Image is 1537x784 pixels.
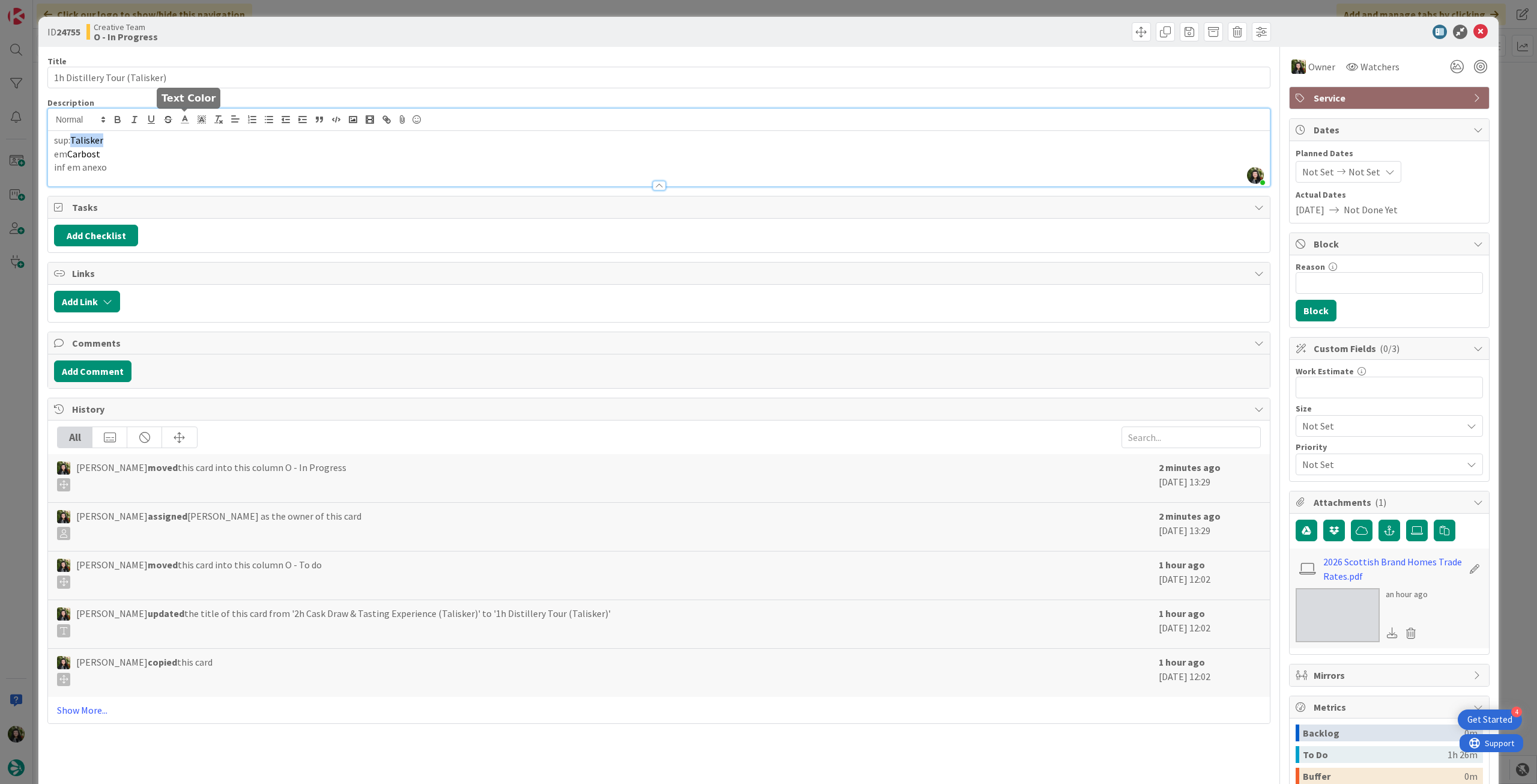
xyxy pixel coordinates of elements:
[1296,366,1354,377] label: Work Estimate
[54,133,1264,147] p: sup:
[57,607,70,621] img: BC
[47,67,1270,88] input: type card name here...
[1159,509,1261,545] div: [DATE] 13:29
[148,510,187,522] b: assigned
[1308,59,1335,74] span: Owner
[70,134,103,146] span: Talisker
[1386,588,1428,601] div: an hour ago
[1159,607,1205,619] b: 1 hour ago
[1314,668,1467,682] span: Mirrors
[1314,700,1467,714] span: Metrics
[1159,606,1261,642] div: [DATE] 12:02
[1296,202,1324,217] span: [DATE]
[47,25,80,39] span: ID
[1296,189,1483,201] span: Actual Dates
[1159,655,1261,691] div: [DATE] 12:02
[1159,656,1205,668] b: 1 hour ago
[94,22,158,32] span: Creative Team
[1314,123,1467,137] span: Dates
[57,559,70,572] img: BC
[72,402,1248,416] span: History
[1159,460,1261,496] div: [DATE] 13:29
[1159,559,1205,571] b: 1 hour ago
[58,427,92,448] div: All
[72,200,1248,214] span: Tasks
[76,460,346,491] span: [PERSON_NAME] this card into this column O - In Progress
[25,2,55,16] span: Support
[1159,558,1261,594] div: [DATE] 12:02
[1302,165,1334,179] span: Not Set
[1314,91,1467,105] span: Service
[1448,746,1478,763] div: 1h 26m
[148,607,184,619] b: updated
[67,148,100,160] span: Carbost
[1380,342,1400,354] span: ( 0/3 )
[1360,59,1400,74] span: Watchers
[1348,165,1380,179] span: Not Set
[1314,341,1467,356] span: Custom Fields
[57,510,70,523] img: BC
[148,656,177,668] b: copied
[1122,427,1261,448] input: Search...
[56,26,80,38] b: 24755
[57,461,70,475] img: BC
[1302,456,1456,473] span: Not Set
[94,32,158,41] b: O - In Progress
[1296,300,1336,321] button: Block
[57,703,1261,717] a: Show More...
[1375,496,1386,508] span: ( 1 )
[1467,714,1512,726] div: Get Started
[1159,510,1221,522] b: 2 minutes ago
[1511,707,1522,717] div: 4
[148,461,178,473] b: moved
[1296,261,1325,272] label: Reason
[1302,418,1456,434] span: Not Set
[72,336,1248,350] span: Comments
[148,559,178,571] b: moved
[54,225,138,246] button: Add Checklist
[1344,202,1398,217] span: Not Done Yet
[1303,725,1464,741] div: Backlog
[162,93,216,104] h5: Text Color
[54,160,1264,174] p: inf em anexo
[1386,625,1399,641] div: Download
[1296,404,1483,413] div: Size
[47,56,67,67] label: Title
[47,97,94,108] span: Description
[57,656,70,669] img: BC
[54,147,1264,161] p: em
[1303,746,1448,763] div: To Do
[1314,495,1467,509] span: Attachments
[1314,237,1467,251] span: Block
[76,558,322,589] span: [PERSON_NAME] this card into this column O - To do
[1296,443,1483,451] div: Priority
[76,655,213,686] span: [PERSON_NAME] this card
[54,291,120,312] button: Add Link
[72,266,1248,281] span: Links
[76,606,611,637] span: [PERSON_NAME] the title of this card from '2h Cask Draw & Tasting Experience (Talisker)' to '1h D...
[1159,461,1221,473] b: 2 minutes ago
[1464,725,1478,741] div: 0m
[1296,147,1483,160] span: Planned Dates
[1247,167,1264,184] img: PKF90Q5jPr56cBaliQnj6ZMmbSdpAOLY.jpg
[1291,59,1306,74] img: BC
[1458,710,1522,730] div: Open Get Started checklist, remaining modules: 4
[76,509,361,540] span: [PERSON_NAME] [PERSON_NAME] as the owner of this card
[1323,555,1463,583] a: 2026 Scottish Brand Homes Trade Rates.pdf
[54,360,131,382] button: Add Comment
